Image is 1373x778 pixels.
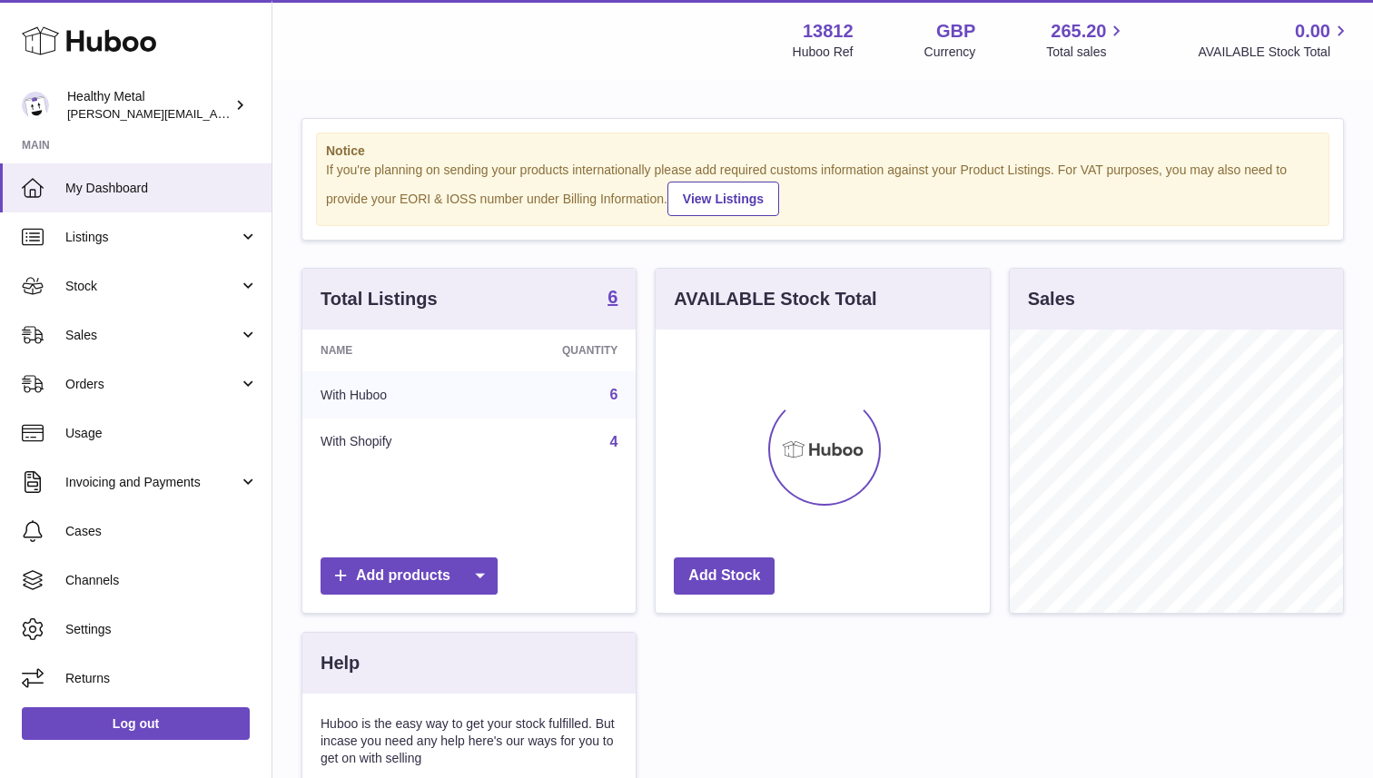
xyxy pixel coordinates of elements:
span: Sales [65,327,239,344]
h3: Total Listings [321,287,438,311]
img: jose@healthy-metal.com [22,92,49,119]
a: 0.00 AVAILABLE Stock Total [1198,19,1351,61]
span: My Dashboard [65,180,258,197]
p: Huboo is the easy way to get your stock fulfilled. But incase you need any help here's our ways f... [321,715,617,767]
div: Healthy Metal [67,88,231,123]
strong: GBP [936,19,975,44]
h3: Sales [1028,287,1075,311]
span: Stock [65,278,239,295]
a: Add Stock [674,557,775,595]
span: Orders [65,376,239,393]
a: 6 [607,288,617,310]
span: 265.20 [1051,19,1106,44]
a: Log out [22,707,250,740]
span: Cases [65,523,258,540]
th: Name [302,330,482,371]
span: Invoicing and Payments [65,474,239,491]
a: 4 [609,434,617,449]
h3: Help [321,651,360,675]
a: View Listings [667,182,779,216]
span: Total sales [1046,44,1127,61]
div: Currency [924,44,976,61]
strong: 6 [607,288,617,306]
span: Settings [65,621,258,638]
span: Channels [65,572,258,589]
span: Listings [65,229,239,246]
td: With Shopify [302,419,482,466]
th: Quantity [482,330,636,371]
span: Usage [65,425,258,442]
h3: AVAILABLE Stock Total [674,287,876,311]
span: 0.00 [1295,19,1330,44]
span: Returns [65,670,258,687]
strong: Notice [326,143,1319,160]
a: 6 [609,387,617,402]
span: [PERSON_NAME][EMAIL_ADDRESS][DOMAIN_NAME] [67,106,364,121]
strong: 13812 [803,19,854,44]
div: If you're planning on sending your products internationally please add required customs informati... [326,162,1319,216]
span: AVAILABLE Stock Total [1198,44,1351,61]
td: With Huboo [302,371,482,419]
div: Huboo Ref [793,44,854,61]
a: 265.20 Total sales [1046,19,1127,61]
a: Add products [321,557,498,595]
